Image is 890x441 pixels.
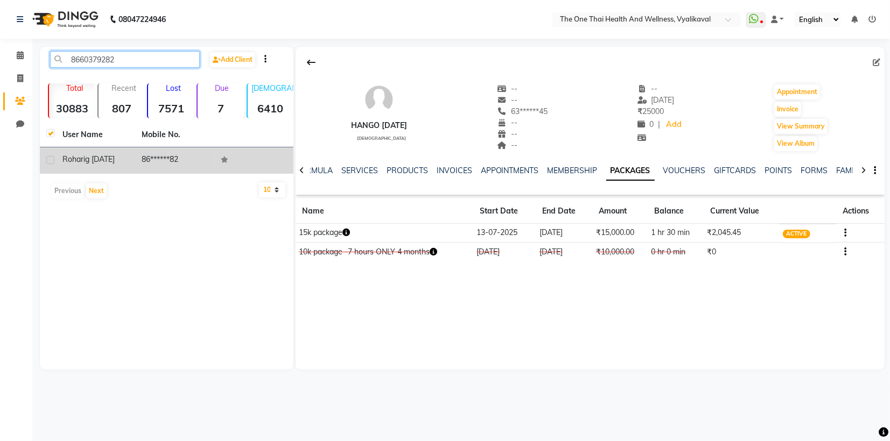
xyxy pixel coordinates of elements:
[252,83,294,93] p: [DEMOGRAPHIC_DATA]
[536,243,592,261] td: [DATE]
[593,224,648,243] td: ₹15,000.00
[801,166,828,175] a: FORMS
[497,140,517,150] span: --
[774,136,817,151] button: View Album
[497,95,517,105] span: --
[473,224,536,243] td: 13-07-2025
[198,102,244,115] strong: 7
[663,166,706,175] a: VOUCHERS
[637,106,664,116] span: 25000
[664,117,683,132] a: Add
[548,166,598,175] a: MEMBERSHIP
[497,118,517,127] span: --
[99,102,145,115] strong: 807
[481,166,539,175] a: APPOINTMENTS
[437,166,472,175] a: INVOICES
[152,83,194,93] p: Lost
[351,120,407,131] div: hango [DATE]
[363,83,395,116] img: avatar
[200,83,244,93] p: Due
[774,84,820,99] button: Appointment
[296,224,473,243] td: 15k package
[27,4,101,34] img: logo
[296,243,473,261] td: 10k package -7 hours ONLY 4 months
[103,83,145,93] p: Recent
[296,199,473,224] th: Name
[658,119,660,130] span: |
[704,243,780,261] td: ₹0
[704,199,780,224] th: Current Value
[296,166,333,175] a: FORMULA
[637,95,675,105] span: [DATE]
[536,224,592,243] td: [DATE]
[53,83,95,93] p: Total
[637,84,658,94] span: --
[148,102,194,115] strong: 7571
[473,199,536,224] th: Start Date
[118,4,166,34] b: 08047224946
[837,166,863,175] a: FAMILY
[86,183,107,198] button: Next
[341,166,378,175] a: SERVICES
[536,199,592,224] th: End Date
[83,154,115,164] span: ig [DATE]
[210,52,255,67] a: Add Client
[56,123,135,147] th: User Name
[837,199,885,224] th: Actions
[248,102,294,115] strong: 6410
[62,154,83,164] span: rohar
[300,52,323,73] div: Back to Client
[648,224,704,243] td: 1 hr 30 min
[593,243,648,261] td: ₹10,000.00
[637,119,654,129] span: 0
[473,243,536,261] td: [DATE]
[387,166,428,175] a: PRODUCTS
[49,102,95,115] strong: 30883
[783,248,823,257] span: CONSUMED
[593,199,648,224] th: Amount
[704,224,780,243] td: ₹2,045.45
[606,161,655,181] a: PACKAGES
[50,51,200,68] input: Search by Name/Mobile/Email/Code
[637,106,642,116] span: ₹
[714,166,756,175] a: GIFTCARDS
[783,230,810,238] span: ACTIVE
[648,243,704,261] td: 0 hr 0 min
[765,166,793,175] a: POINTS
[497,84,517,94] span: --
[648,199,704,224] th: Balance
[357,136,406,141] span: [DEMOGRAPHIC_DATA]
[497,129,517,139] span: --
[774,102,801,117] button: Invoice
[774,119,828,134] button: View Summary
[135,123,214,147] th: Mobile No.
